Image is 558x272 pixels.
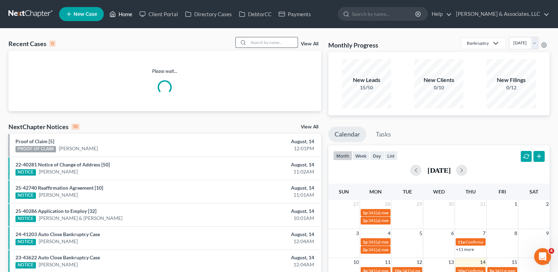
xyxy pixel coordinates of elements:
[355,229,360,238] span: 3
[511,258,518,266] span: 15
[39,238,78,245] a: [PERSON_NAME]
[427,166,450,174] h2: [DATE]
[534,248,551,265] iframe: Intercom live chat
[352,7,416,20] input: Search by name...
[416,200,423,208] span: 29
[368,247,436,252] span: 341(a) meeting for [PERSON_NAME]
[452,8,549,20] a: [PERSON_NAME] & Associates, LLC
[369,189,382,195] span: Mon
[352,151,370,160] button: week
[333,151,352,160] button: month
[428,8,452,20] a: Help
[136,8,182,20] a: Client Portal
[456,247,474,252] a: +11 more
[71,124,80,130] div: 10
[301,42,318,46] a: View All
[342,84,391,91] div: 15/50
[8,122,80,131] div: NextChapter Notices
[448,258,455,266] span: 13
[15,192,36,199] div: NOTICE
[369,127,397,142] a: Tasks
[219,254,314,261] div: August, 14
[219,231,314,238] div: August, 14
[15,239,36,245] div: NOTICE
[219,168,314,175] div: 11:02AM
[235,8,275,20] a: DebtorCC
[328,41,378,49] h3: Monthly Progress
[219,138,314,145] div: August, 14
[368,239,436,245] span: 341(a) meeting for [PERSON_NAME]
[416,258,423,266] span: 12
[530,189,538,195] span: Sat
[39,168,78,175] a: [PERSON_NAME]
[487,84,536,91] div: 0/12
[353,200,360,208] span: 27
[219,161,314,168] div: August, 14
[219,208,314,215] div: August, 14
[482,229,486,238] span: 7
[219,215,314,222] div: 10:01AM
[363,218,368,223] span: 1p
[39,215,122,222] a: [PERSON_NAME] & [PERSON_NAME]
[8,68,321,75] p: Please wait...
[15,138,54,144] a: Proof of Claim [5]
[545,229,550,238] span: 9
[74,12,97,17] span: New Case
[15,216,36,222] div: NOTICE
[15,169,36,176] div: NOTICE
[39,191,78,198] a: [PERSON_NAME]
[368,218,436,223] span: 341(a) meeting for [PERSON_NAME]
[248,37,298,48] input: Search by name...
[353,258,360,266] span: 10
[15,254,100,260] a: 23-43622 Auto Close Bankruptcy Case
[384,258,391,266] span: 11
[15,262,36,268] div: NOTICE
[514,229,518,238] span: 8
[49,40,56,47] div: 0
[487,76,536,84] div: New Filings
[549,248,554,254] span: 4
[384,151,398,160] button: list
[15,146,56,152] div: PROOF OF CLAIM
[39,261,78,268] a: [PERSON_NAME]
[15,208,96,214] a: 25-40286 Application to Employ [32]
[328,127,366,142] a: Calendar
[15,185,103,191] a: 25-42740 Reaffirmation Agreement [10]
[433,189,445,195] span: Wed
[363,247,368,252] span: 2p
[363,210,368,215] span: 1p
[414,76,463,84] div: New Clients
[370,151,384,160] button: day
[339,189,349,195] span: Sun
[275,8,315,20] a: Payments
[15,231,100,237] a: 24-41203 Auto Close Bankruptcy Case
[342,76,391,84] div: New Leads
[467,40,489,46] div: Bankruptcy
[8,39,56,48] div: Recent Cases
[15,162,110,167] a: 22-40281 Notice of Change of Address [50]
[219,191,314,198] div: 11:01AM
[106,8,136,20] a: Home
[219,238,314,245] div: 12:04AM
[514,200,518,208] span: 1
[384,200,391,208] span: 28
[465,189,476,195] span: Thu
[301,125,318,129] a: View All
[59,145,98,152] a: [PERSON_NAME]
[219,261,314,268] div: 12:04AM
[219,145,314,152] div: 12:01PM
[414,84,463,91] div: 0/10
[479,258,486,266] span: 14
[363,239,368,245] span: 1p
[499,189,506,195] span: Fri
[545,200,550,208] span: 2
[182,8,235,20] a: Directory Cases
[219,184,314,191] div: August, 14
[465,239,545,245] span: Confirmation hearing for [PERSON_NAME]
[448,200,455,208] span: 30
[419,229,423,238] span: 5
[403,189,412,195] span: Tue
[368,210,436,215] span: 341(a) meeting for [PERSON_NAME]
[458,239,465,245] span: 11a
[479,200,486,208] span: 31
